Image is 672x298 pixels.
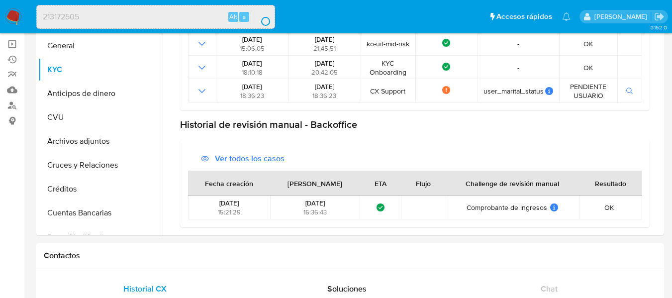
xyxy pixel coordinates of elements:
[38,201,163,225] button: Cuentas Bancarias
[38,129,163,153] button: Archivos adjuntos
[327,283,367,295] span: Soluciones
[44,251,656,261] h1: Contactos
[37,10,275,23] input: Buscar usuario o caso...
[651,23,667,31] span: 3.152.0
[229,12,237,21] span: Alt
[594,12,651,21] p: zoe.breuer@mercadolibre.com
[562,12,571,21] a: Notificaciones
[541,283,558,295] span: Chat
[251,10,271,24] button: search-icon
[38,58,163,82] button: KYC
[654,11,665,22] a: Salir
[38,105,163,129] button: CVU
[38,225,163,249] button: Datos Modificados
[38,82,163,105] button: Anticipos de dinero
[496,11,552,22] span: Accesos rápidos
[38,34,163,58] button: General
[243,12,246,21] span: s
[123,283,167,295] span: Historial CX
[38,153,163,177] button: Cruces y Relaciones
[38,177,163,201] button: Créditos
